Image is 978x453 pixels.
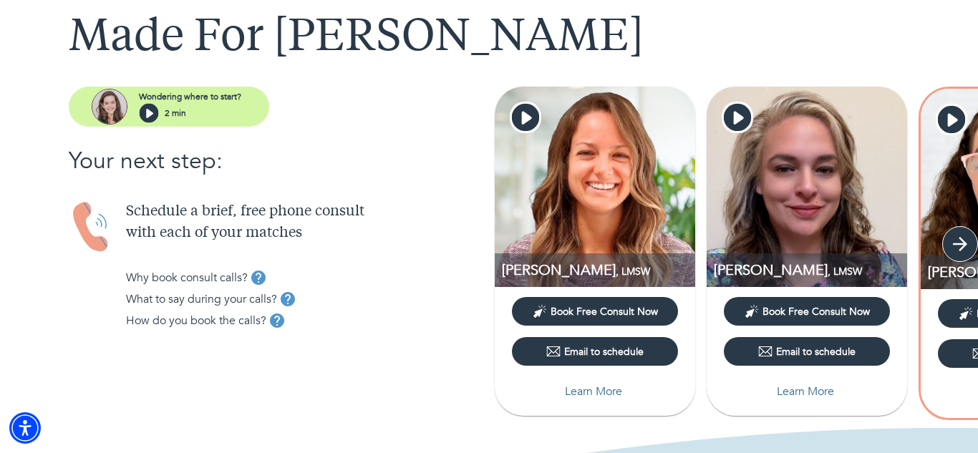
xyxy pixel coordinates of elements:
button: Email to schedule [512,337,678,366]
button: Learn More [512,377,678,406]
button: tooltip [277,288,299,310]
div: Email to schedule [758,344,856,359]
p: What to say during your calls? [126,291,277,308]
span: Book Free Consult Now [762,305,870,318]
img: Stephanie Dawber profile [495,87,695,287]
p: LMSW [502,260,695,280]
button: tooltip [266,310,288,331]
h1: Made For [PERSON_NAME] [69,13,909,64]
p: LMSW [714,260,907,280]
button: assistantWondering where to start?2 min [69,87,269,127]
span: , LMSW [828,265,862,278]
button: Book Free Consult Now [724,297,890,326]
div: Email to schedule [546,344,644,359]
p: How do you book the calls? [126,312,266,329]
div: Accessibility Menu [9,412,41,444]
p: Your next step: [69,144,489,178]
p: Wondering where to start? [139,90,241,103]
span: Book Free Consult Now [551,305,658,318]
img: Handset [69,201,115,253]
p: Learn More [565,383,622,400]
button: Email to schedule [724,337,890,366]
p: Schedule a brief, free phone consult with each of your matches [126,201,489,244]
p: Learn More [777,383,834,400]
span: , LMSW [616,265,650,278]
button: Learn More [724,377,890,406]
button: Book Free Consult Now [512,297,678,326]
p: 2 min [165,107,186,120]
img: assistant [92,89,127,125]
img: Michelle Riganti profile [707,87,907,287]
p: Why book consult calls? [126,269,248,286]
button: tooltip [248,267,269,288]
